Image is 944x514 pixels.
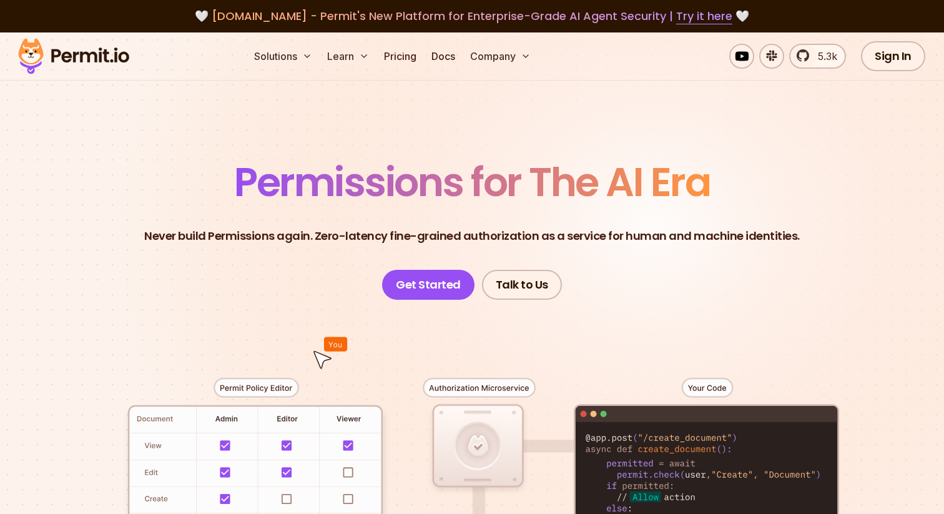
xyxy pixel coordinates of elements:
[322,44,374,69] button: Learn
[426,44,460,69] a: Docs
[379,44,421,69] a: Pricing
[789,44,846,69] a: 5.3k
[144,227,800,245] p: Never build Permissions again. Zero-latency fine-grained authorization as a service for human and...
[30,7,914,25] div: 🤍 🤍
[676,8,732,24] a: Try it here
[382,270,474,300] a: Get Started
[482,270,562,300] a: Talk to Us
[249,44,317,69] button: Solutions
[234,154,710,210] span: Permissions for The AI Era
[465,44,536,69] button: Company
[212,8,732,24] span: [DOMAIN_NAME] - Permit's New Platform for Enterprise-Grade AI Agent Security |
[861,41,925,71] a: Sign In
[12,35,135,77] img: Permit logo
[810,49,837,64] span: 5.3k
